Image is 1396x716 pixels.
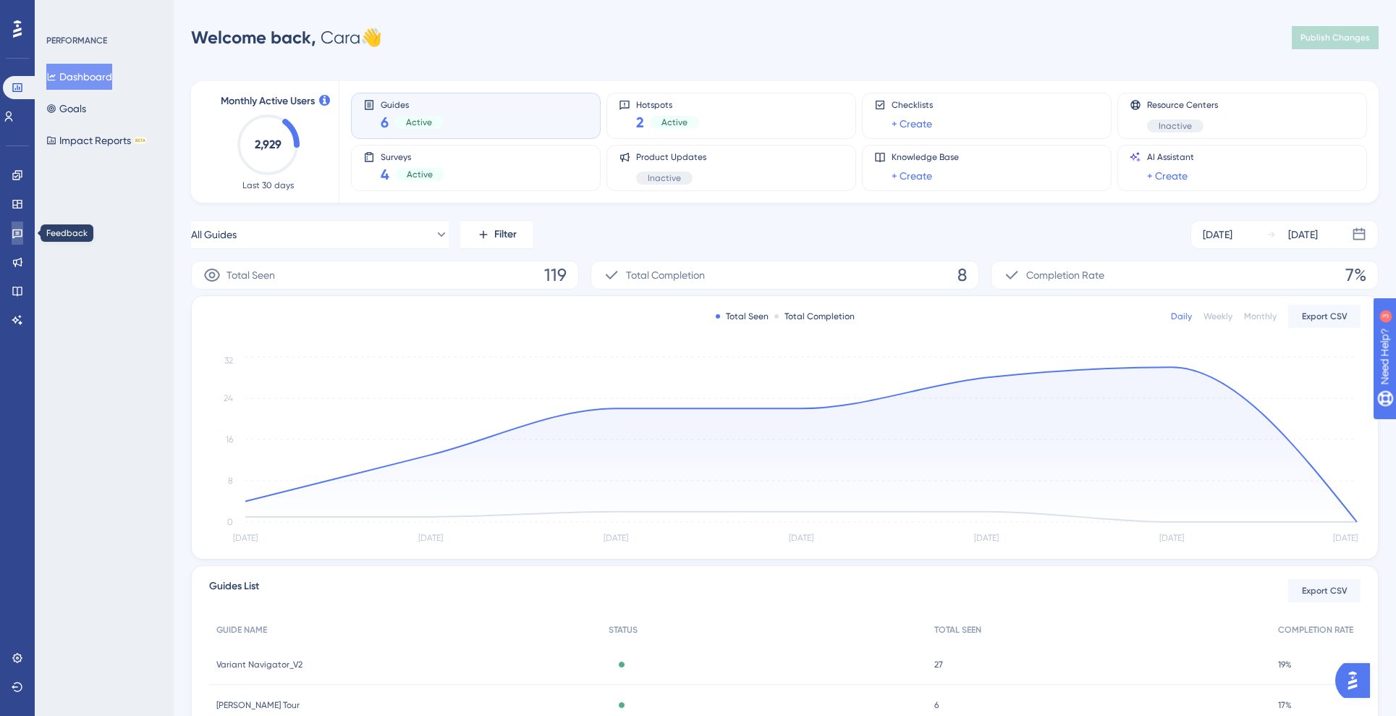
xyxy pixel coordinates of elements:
tspan: 16 [226,434,233,445]
span: [PERSON_NAME] Tour [216,699,300,711]
span: STATUS [609,624,638,636]
span: Variant Navigator_V2 [216,659,303,670]
span: 119 [544,264,567,287]
div: [DATE] [1288,226,1318,243]
span: Last 30 days [242,180,294,191]
span: Active [406,117,432,128]
div: Total Completion [774,311,855,322]
button: Impact ReportsBETA [46,127,147,153]
tspan: [DATE] [604,533,628,543]
span: Product Updates [636,151,706,163]
tspan: [DATE] [1333,533,1358,543]
span: Need Help? [34,4,90,21]
span: 7% [1345,264,1366,287]
span: Checklists [892,99,933,111]
div: Cara 👋 [191,26,382,49]
span: Total Seen [227,266,275,284]
span: Welcome back, [191,27,316,48]
span: 27 [934,659,943,670]
span: Surveys [381,151,444,161]
span: All Guides [191,226,237,243]
span: Export CSV [1302,311,1348,322]
span: AI Assistant [1147,151,1194,163]
div: BETA [134,137,147,144]
text: 2,929 [255,138,282,151]
button: Dashboard [46,64,112,90]
span: COMPLETION RATE [1278,624,1353,636]
span: Total Completion [626,266,705,284]
a: + Create [1147,167,1188,185]
span: GUIDE NAME [216,624,267,636]
span: Hotspots [636,99,699,109]
a: + Create [892,115,932,132]
span: 4 [381,164,389,185]
tspan: 0 [227,517,233,527]
span: 2 [636,112,644,132]
tspan: [DATE] [974,533,999,543]
button: Export CSV [1288,579,1361,602]
span: Publish Changes [1300,32,1370,43]
tspan: [DATE] [1159,533,1184,543]
span: 17% [1278,699,1292,711]
span: Export CSV [1302,585,1348,597]
div: PERFORMANCE [46,35,107,46]
span: Guides List [209,578,259,604]
iframe: UserGuiding AI Assistant Launcher [1335,659,1379,702]
a: + Create [892,167,932,185]
span: Active [661,117,688,128]
button: All Guides [191,220,449,249]
span: 6 [934,699,939,711]
span: Filter [494,226,517,243]
tspan: [DATE] [789,533,813,543]
tspan: 32 [224,355,233,366]
div: Monthly [1244,311,1277,322]
span: 6 [381,112,389,132]
span: Active [407,169,433,180]
button: Filter [460,220,533,249]
span: Inactive [1159,120,1192,132]
div: Total Seen [716,311,769,322]
span: 19% [1278,659,1292,670]
span: Guides [381,99,444,109]
span: Completion Rate [1026,266,1104,284]
span: TOTAL SEEN [934,624,981,636]
tspan: [DATE] [233,533,258,543]
span: Inactive [648,172,681,184]
span: 8 [957,264,967,287]
span: Resource Centers [1147,99,1218,111]
div: 3 [101,7,105,19]
div: Weekly [1203,311,1232,322]
tspan: 8 [228,476,233,486]
button: Export CSV [1288,305,1361,328]
tspan: [DATE] [418,533,443,543]
span: Monthly Active Users [221,93,315,110]
tspan: 24 [224,393,233,403]
div: Daily [1171,311,1192,322]
span: Knowledge Base [892,151,959,163]
div: [DATE] [1203,226,1232,243]
button: Publish Changes [1292,26,1379,49]
button: Goals [46,96,86,122]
